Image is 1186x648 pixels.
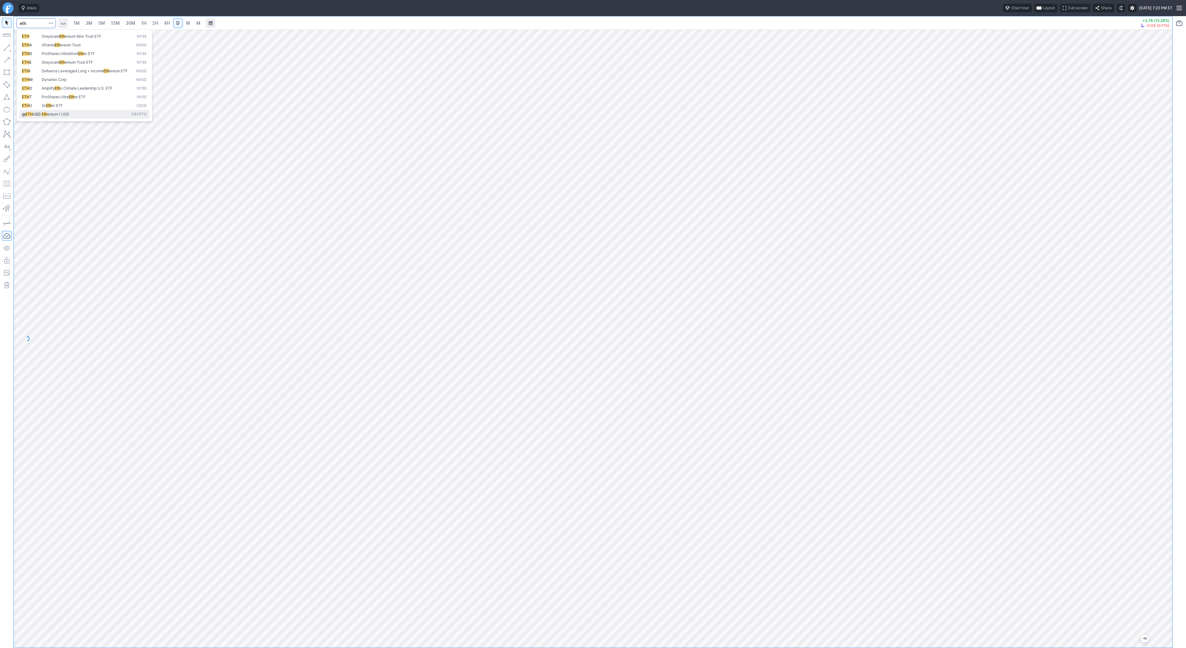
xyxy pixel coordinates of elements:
span: er ETF [74,95,86,99]
span: Grayscale [42,34,59,39]
span: ETH [22,51,29,56]
span: ProShares Ultra [42,95,69,99]
span: Eth [46,103,52,108]
span: 2H [152,20,158,26]
a: 1M [71,18,82,28]
button: Jump to the most recent bar [1140,634,1149,643]
span: NASD [136,69,147,74]
span: D [176,20,179,26]
span: ereum Mini Trust ETF [65,34,101,39]
button: Rectangle [2,67,12,77]
button: Search [47,18,55,28]
span: NASD [136,43,147,48]
a: 4H [161,18,173,28]
span: 3M [86,20,92,26]
span: A [29,43,32,47]
div: Search [16,29,152,121]
span: NYSE [137,95,147,100]
a: 2H [149,18,161,28]
span: Dynamix Corp [42,77,66,82]
span: 5M [98,20,105,26]
span: NASD [136,77,147,83]
a: 1H [138,18,149,28]
button: Triangle [2,92,12,102]
span: CBOE [137,103,147,108]
input: Search [16,18,56,28]
button: Mouse [2,18,12,28]
span: 30M [126,20,135,26]
a: D [173,18,183,28]
span: @ [22,112,25,116]
span: E [29,60,32,65]
span: ETH [22,69,29,73]
span: T [29,95,32,99]
button: Line [2,43,12,53]
span: ProShares UltraShort [42,51,78,56]
span: ETH [22,43,29,47]
button: Measure [2,30,12,40]
span: NYSE [137,86,147,91]
button: Polygon [2,117,12,127]
span: ETH [22,95,29,99]
button: Chart tour [1003,4,1032,12]
button: Add note [2,268,12,278]
span: Defiance Leveraged Long + Income [42,69,103,73]
button: Toggle dark mode [1117,4,1125,12]
span: 2x [42,103,46,108]
a: M [193,18,203,28]
span: o Climate Leadership U.S. ETF [60,86,112,91]
button: Portfolio watchlist [1174,18,1184,28]
button: Arrow [2,55,12,65]
span: ETH [25,112,33,116]
span: NYSE [137,34,147,39]
button: Settings [1128,4,1137,12]
span: Eth [42,112,47,116]
span: Eth [55,86,60,91]
span: USD [33,112,41,116]
button: Drawings Autosave: On [2,231,12,241]
span: 15M [111,20,120,26]
a: 15M [108,18,123,28]
span: Full screen [1068,5,1087,11]
span: NYSE [137,51,147,57]
span: Eth [55,43,60,47]
button: Anchored VWAP [2,203,12,213]
span: M [29,77,33,82]
span: ETH [22,103,29,108]
span: I [29,69,30,73]
span: O [29,86,32,91]
button: Full screen [1060,4,1090,12]
a: 30M [123,18,138,28]
span: er ETF [84,51,95,56]
span: ETH [22,60,29,65]
span: Eth [69,95,74,99]
span: ETH [22,86,29,91]
span: D [29,51,32,56]
span: Share [1101,5,1112,11]
button: Range [206,18,216,28]
button: Position [2,191,12,201]
span: iShares [42,43,55,47]
span: er ETF [52,103,63,108]
a: 3M [83,18,95,28]
span: ereum ETF [109,69,128,73]
span: 1M [74,20,80,26]
span: Eth [59,34,65,39]
span: 4H [164,20,170,26]
button: Lock drawings [2,256,12,265]
span: Grayscale [42,60,59,65]
button: Hide drawings [2,243,12,253]
span: NYSE [137,60,147,65]
button: Ideas [19,4,39,12]
span: ereum Trust ETF [65,60,93,65]
button: Share [1093,4,1114,12]
button: XABCD [2,129,12,139]
span: 1H [141,20,146,26]
span: Eth [103,69,109,73]
a: Finviz.com [2,2,14,14]
span: ereum / USD [47,112,69,116]
span: Layout [1043,5,1055,11]
span: W [186,20,190,26]
button: Layout [1034,4,1058,12]
button: Ellipse [2,104,12,114]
